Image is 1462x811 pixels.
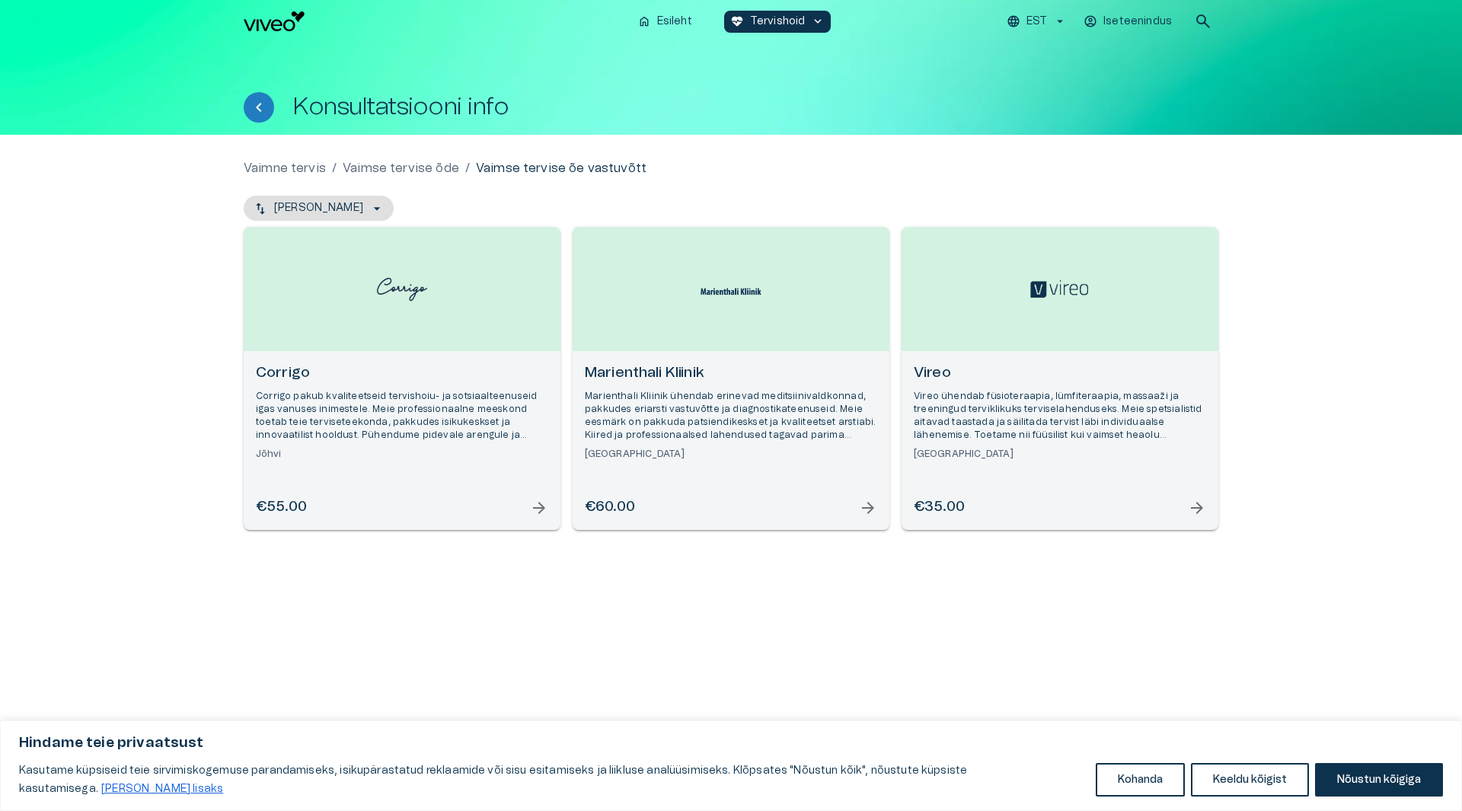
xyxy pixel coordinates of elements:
[1315,763,1443,797] button: Nõustun kõigiga
[750,14,806,30] p: Tervishoid
[343,159,459,177] a: Vaimse tervise õde
[19,762,1084,798] p: Kasutame küpsiseid teie sirvimiskogemuse parandamiseks, isikupärastatud reklaamide või sisu esita...
[256,448,548,461] h6: Jõhvi
[530,499,548,517] span: arrow_forward
[585,448,877,461] h6: [GEOGRAPHIC_DATA]
[274,200,363,216] p: [PERSON_NAME]
[585,363,877,384] h6: Marienthali Kliinik
[1004,11,1069,33] button: EST
[730,14,744,28] span: ecg_heart
[244,227,560,530] a: Open selected supplier available booking dates
[631,11,700,33] button: homeEsileht
[292,94,509,120] h1: Konsultatsiooni info
[372,265,433,314] img: Corrigo logo
[1188,6,1218,37] button: open search modal
[244,92,274,123] button: Tagasi
[657,14,692,30] p: Esileht
[256,390,548,442] p: Corrigo pakub kvaliteetseid tervishoiu- ja sotsiaalteenuseid igas vanuses inimestele. Meie profes...
[637,14,651,28] span: home
[914,497,965,518] h6: €35.00
[1096,763,1185,797] button: Kohanda
[1026,14,1047,30] p: EST
[256,497,307,518] h6: €55.00
[914,363,1206,384] h6: Vireo
[256,363,548,384] h6: Corrigo
[701,281,761,297] img: Marienthali Kliinik logo
[1191,763,1309,797] button: Keeldu kõigist
[244,11,625,31] a: Navigate to homepage
[465,159,470,177] p: /
[1081,11,1176,33] button: Iseteenindus
[585,497,635,518] h6: €60.00
[585,390,877,442] p: Marienthali Kliinik ühendab erinevad meditsiinivaldkonnad, pakkudes eriarsti vastuvõtte ja diagno...
[78,12,101,24] span: Help
[244,196,394,221] button: [PERSON_NAME]
[914,390,1206,442] p: Vireo ühendab füsioteraapia, lümfiteraapia, massaaži ja treeningud terviklikuks terviselahendusek...
[573,227,889,530] a: Open selected supplier available booking dates
[244,159,326,177] a: Vaimne tervis
[902,227,1218,530] a: Open selected supplier available booking dates
[1188,499,1206,517] span: arrow_forward
[724,11,832,33] button: ecg_heartTervishoidkeyboard_arrow_down
[859,499,877,517] span: arrow_forward
[19,734,1443,752] p: Hindame teie privaatsust
[914,448,1206,461] h6: [GEOGRAPHIC_DATA]
[244,11,305,31] img: Viveo logo
[1103,14,1172,30] p: Iseteenindus
[811,14,825,28] span: keyboard_arrow_down
[1029,279,1090,299] img: Vireo logo
[1194,12,1212,30] span: search
[332,159,337,177] p: /
[101,783,224,795] a: Loe lisaks
[476,159,646,177] p: Vaimse tervise õe vastuvõtt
